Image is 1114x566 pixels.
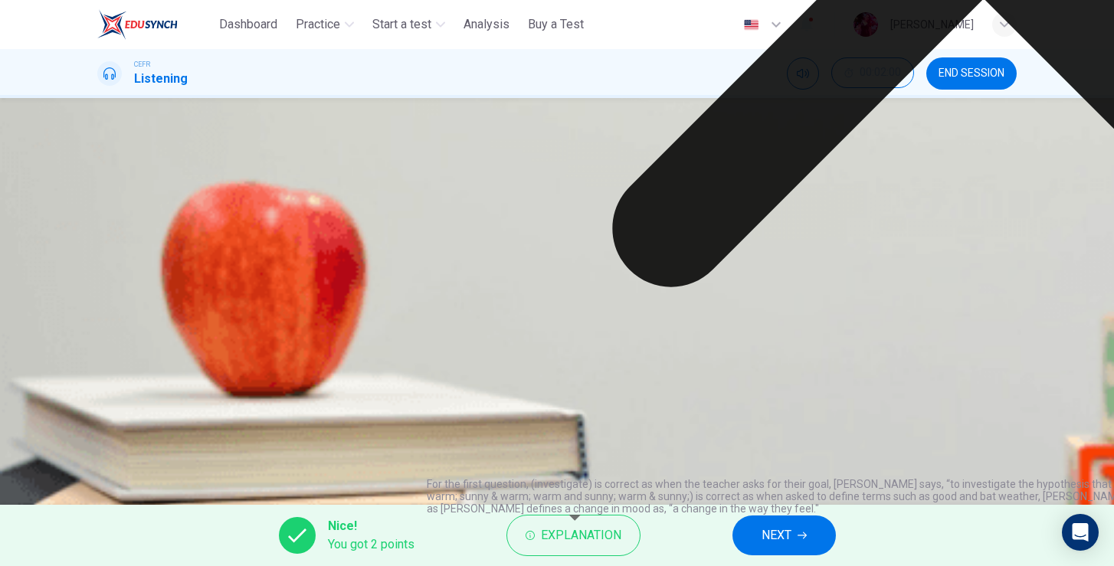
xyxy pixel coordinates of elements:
[328,535,414,554] span: You got 2 points
[134,70,188,88] h1: Listening
[372,15,431,34] span: Start a test
[97,9,178,40] img: ELTC logo
[541,525,621,546] span: Explanation
[762,525,791,546] span: NEXT
[134,59,150,70] span: CEFR
[219,15,277,34] span: Dashboard
[296,15,340,34] span: Practice
[328,517,414,535] span: Nice!
[1062,514,1099,551] div: Open Intercom Messenger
